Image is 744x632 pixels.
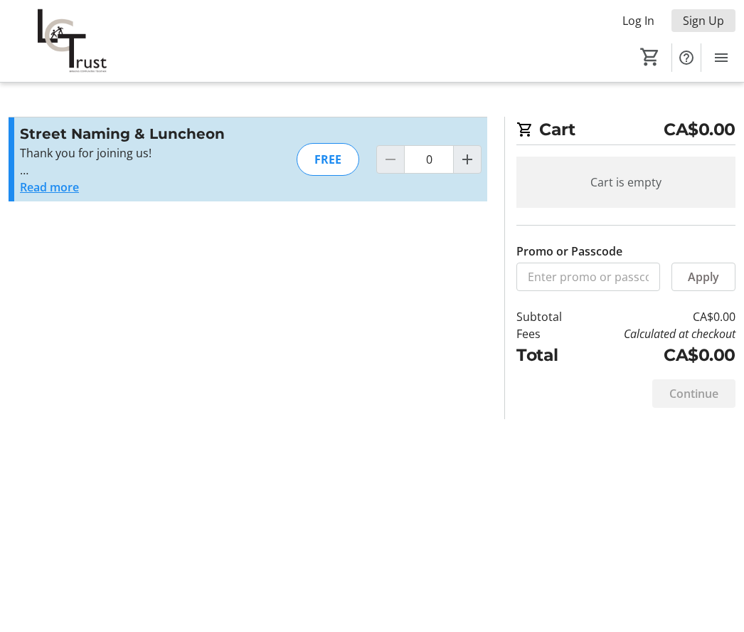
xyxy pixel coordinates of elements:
[20,124,280,145] h3: Street Naming & Luncheon
[297,144,359,177] div: FREE
[611,10,666,33] button: Log In
[580,343,735,368] td: CA$0.00
[637,45,663,70] button: Cart
[516,309,580,326] td: Subtotal
[516,243,622,260] label: Promo or Passcode
[516,117,735,146] h2: Cart
[580,309,735,326] td: CA$0.00
[516,326,580,343] td: Fees
[683,13,724,30] span: Sign Up
[688,269,719,286] span: Apply
[9,6,134,77] img: LCT's Logo
[664,117,735,142] span: CA$0.00
[516,343,580,368] td: Total
[404,146,454,174] input: Street Naming & Luncheon Quantity
[20,179,79,196] button: Read more
[516,263,660,292] input: Enter promo or passcode
[516,157,735,209] div: Cart is empty
[707,44,735,73] button: Menu
[671,10,735,33] button: Sign Up
[671,263,735,292] button: Apply
[622,13,654,30] span: Log In
[454,147,481,174] button: Increment by one
[580,326,735,343] td: Calculated at checkout
[672,44,701,73] button: Help
[20,145,280,162] p: Thank you for joining us!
